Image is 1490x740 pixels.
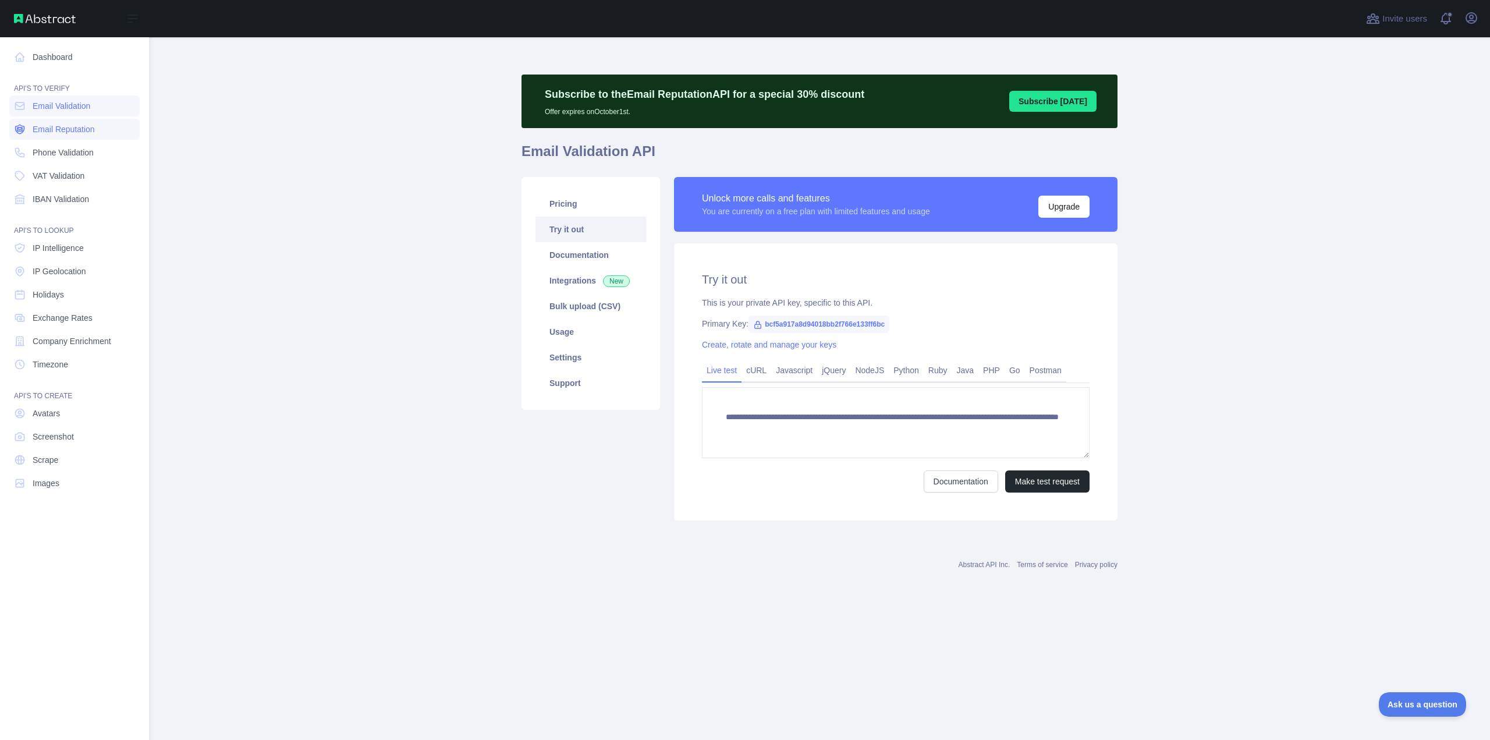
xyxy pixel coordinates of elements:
span: IP Geolocation [33,265,86,277]
a: Dashboard [9,47,140,68]
div: API'S TO VERIFY [9,70,140,93]
span: Holidays [33,289,64,300]
a: VAT Validation [9,165,140,186]
div: Primary Key: [702,318,1090,330]
a: PHP [978,361,1005,380]
a: Company Enrichment [9,331,140,352]
a: Create, rotate and manage your keys [702,340,836,349]
a: IBAN Validation [9,189,140,210]
a: Usage [535,319,646,345]
span: Invite users [1382,12,1427,26]
button: Make test request [1005,470,1090,493]
p: Offer expires on October 1st. [545,102,864,116]
a: Phone Validation [9,142,140,163]
a: Bulk upload (CSV) [535,293,646,319]
a: jQuery [817,361,850,380]
a: Timezone [9,354,140,375]
div: API'S TO CREATE [9,377,140,401]
a: Screenshot [9,426,140,447]
a: Go [1005,361,1025,380]
a: Settings [535,345,646,370]
a: Email Validation [9,95,140,116]
a: NodeJS [850,361,889,380]
span: IP Intelligence [33,242,84,254]
span: Phone Validation [33,147,94,158]
a: IP Intelligence [9,238,140,259]
a: cURL [742,361,771,380]
span: VAT Validation [33,170,84,182]
p: Subscribe to the Email Reputation API for a special 30 % discount [545,86,864,102]
a: IP Geolocation [9,261,140,282]
a: Support [535,370,646,396]
span: bcf5a917a8d94018bb2f766e133ff6bc [748,316,889,333]
a: Avatars [9,403,140,424]
span: Avatars [33,408,60,419]
a: Ruby [924,361,952,380]
div: Unlock more calls and features [702,192,930,206]
div: You are currently on a free plan with limited features and usage [702,206,930,217]
span: New [603,275,630,287]
a: Javascript [771,361,817,380]
h2: Try it out [702,271,1090,288]
a: Python [889,361,924,380]
span: Images [33,477,59,489]
a: Exchange Rates [9,307,140,328]
a: Live test [702,361,742,380]
a: Pricing [535,191,646,217]
a: Java [952,361,979,380]
a: Postman [1025,361,1066,380]
a: Documentation [924,470,998,493]
span: Exchange Rates [33,312,93,324]
a: Privacy policy [1075,561,1117,569]
span: Scrape [33,454,58,466]
a: Terms of service [1017,561,1067,569]
button: Upgrade [1038,196,1090,218]
img: Abstract API [14,14,76,23]
span: Company Enrichment [33,335,111,347]
a: Holidays [9,284,140,305]
button: Subscribe [DATE] [1009,91,1097,112]
div: This is your private API key, specific to this API. [702,297,1090,309]
span: IBAN Validation [33,193,89,205]
a: Images [9,473,140,494]
a: Scrape [9,449,140,470]
a: Try it out [535,217,646,242]
span: Screenshot [33,431,74,442]
a: Documentation [535,242,646,268]
span: Email Reputation [33,123,95,135]
button: Invite users [1364,9,1429,28]
a: Abstract API Inc. [959,561,1010,569]
span: Timezone [33,359,68,370]
span: Email Validation [33,100,90,112]
a: Integrations New [535,268,646,293]
iframe: Toggle Customer Support [1379,692,1467,717]
div: API'S TO LOOKUP [9,212,140,235]
a: Email Reputation [9,119,140,140]
h1: Email Validation API [521,142,1117,170]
